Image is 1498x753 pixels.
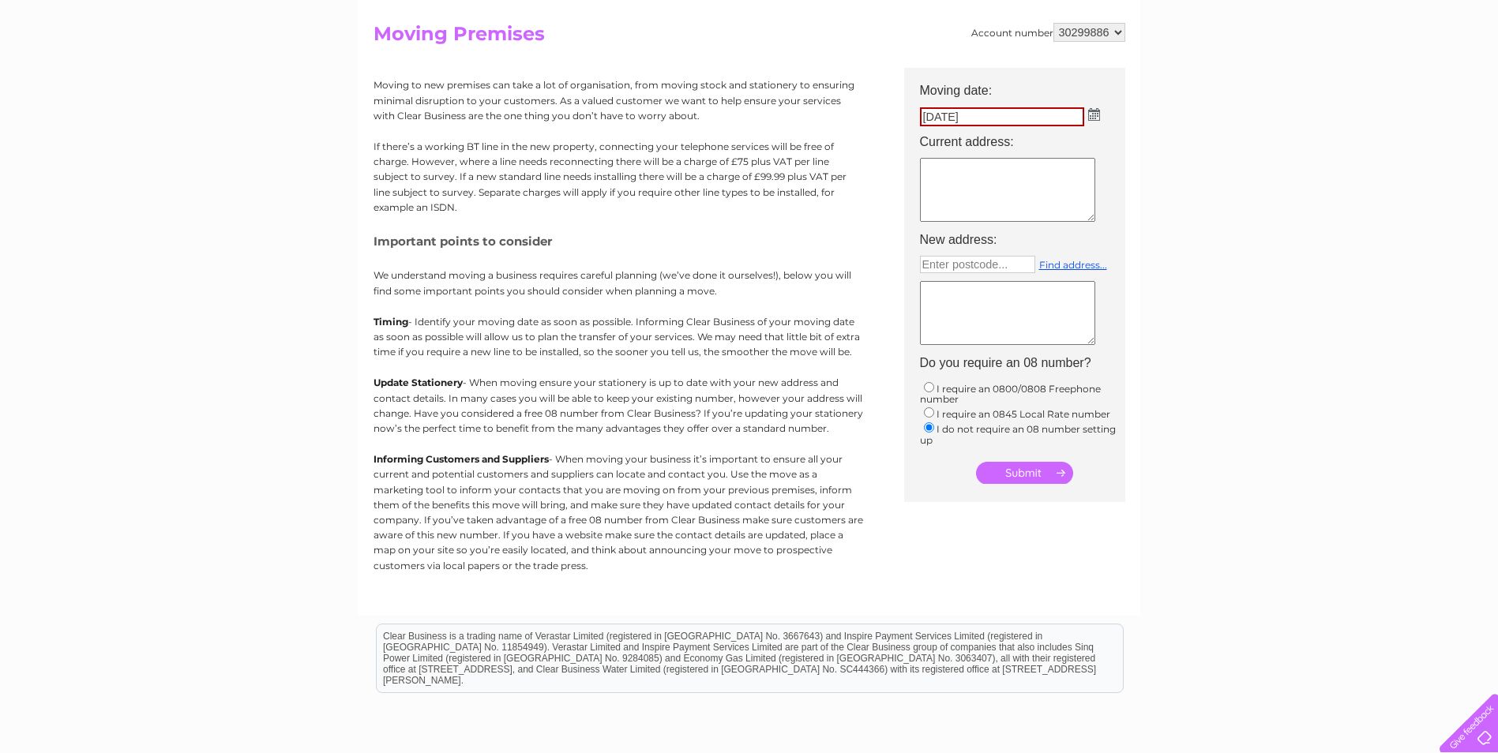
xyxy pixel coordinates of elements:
[1220,67,1250,79] a: Water
[912,130,1133,154] th: Current address:
[52,41,133,89] img: logo.png
[1039,259,1107,271] a: Find address...
[912,351,1133,375] th: Do you require an 08 number?
[377,9,1123,77] div: Clear Business is a trading name of Verastar Limited (registered in [GEOGRAPHIC_DATA] No. 3667643...
[374,376,463,388] b: Update Stationery
[374,23,1125,53] h2: Moving Premises
[912,68,1133,103] th: Moving date:
[374,139,863,215] p: If there’s a working BT line in the new property, connecting your telephone services will be free...
[1260,67,1294,79] a: Energy
[1446,67,1483,79] a: Log out
[374,375,863,436] p: - When moving ensure your stationery is up to date with your new address and contact details. In ...
[1304,67,1351,79] a: Telecoms
[374,314,863,360] p: - Identify your moving date as soon as possible. Informing Clear Business of your moving date as ...
[912,228,1133,252] th: New address:
[374,451,863,573] p: - When moving your business it’s important to ensure all your current and potential customers and...
[976,462,1073,484] input: Submit
[1361,67,1383,79] a: Blog
[1393,67,1432,79] a: Contact
[374,453,549,465] b: Informing Customers and Suppliers
[912,376,1133,450] td: I require an 0800/0808 Freephone number I require an 0845 Local Rate number I do not require an 0...
[971,23,1125,42] div: Account number
[374,77,863,123] p: Moving to new premises can take a lot of organisation, from moving stock and stationery to ensuri...
[1200,8,1309,28] a: 0333 014 3131
[374,234,863,248] h5: Important points to consider
[374,268,863,298] p: We understand moving a business requires careful planning (we’ve done it ourselves!), below you w...
[374,316,408,328] b: Timing
[1088,108,1100,121] img: ...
